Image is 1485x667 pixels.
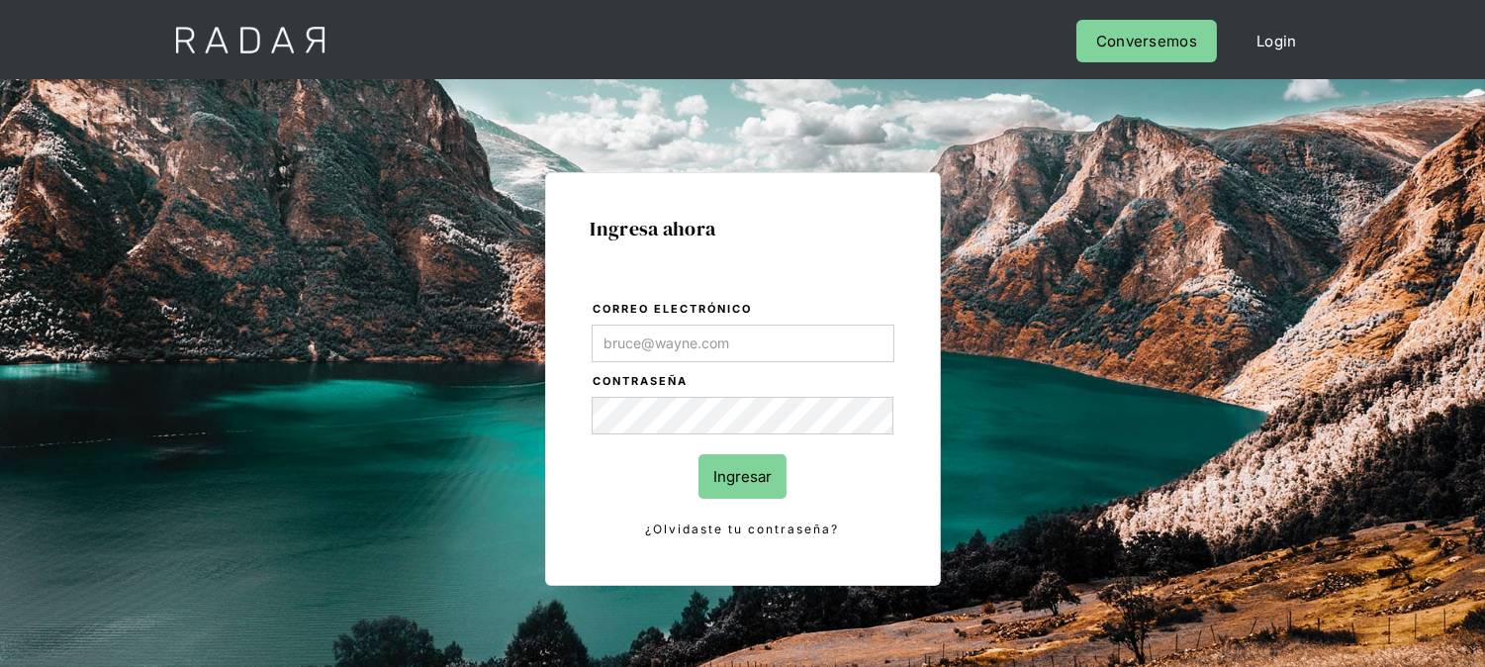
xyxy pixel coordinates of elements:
[594,372,894,392] label: Contraseña
[592,519,894,540] a: ¿Olvidaste tu contraseña?
[591,218,895,239] h1: Ingresa ahora
[1237,20,1317,62] a: Login
[594,300,894,320] label: Correo electrónico
[1076,20,1217,62] a: Conversemos
[698,454,787,499] input: Ingresar
[592,325,894,362] input: bruce@wayne.com
[591,299,895,540] form: Login Form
